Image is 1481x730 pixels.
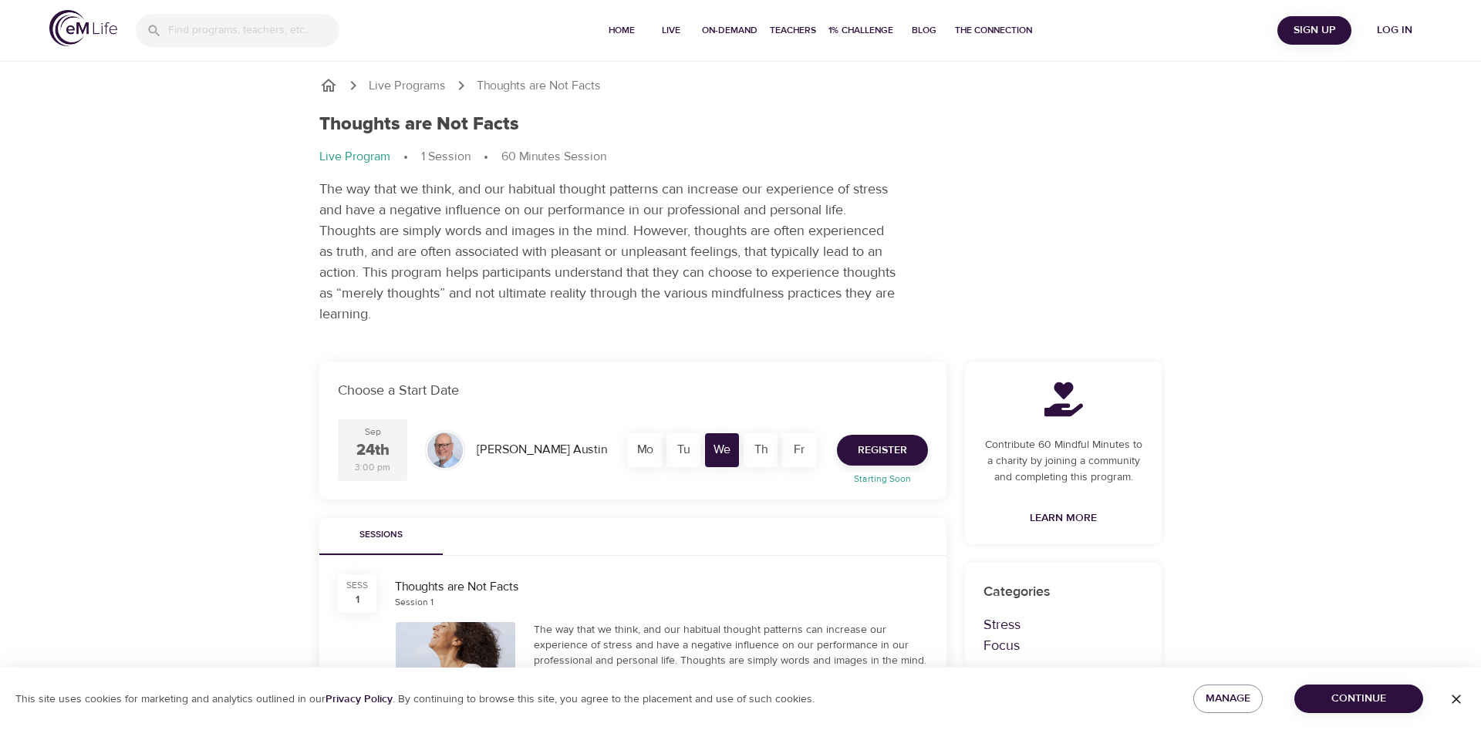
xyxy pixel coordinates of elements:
span: 1% Challenge [828,22,893,39]
div: Thoughts are Not Facts [395,578,928,596]
input: Find programs, teachers, etc... [168,14,339,47]
p: Stress [983,614,1143,635]
span: Sessions [329,527,434,543]
span: Sign Up [1284,21,1345,40]
div: 24th [356,439,390,462]
span: Manage [1206,689,1250,708]
p: Thoughts are Not Facts [477,77,601,95]
span: Blog [906,22,943,39]
button: Sign Up [1277,16,1351,45]
button: Continue [1294,685,1423,713]
div: Fr [782,433,816,467]
div: Tu [666,433,700,467]
span: Log in [1364,21,1425,40]
span: The Connection [955,22,1032,39]
span: Learn More [1030,509,1097,528]
p: Categories [983,581,1143,602]
div: SESS [346,579,368,592]
p: Focus [983,635,1143,656]
h1: Thoughts are Not Facts [319,113,519,136]
p: Choose a Start Date [338,380,928,401]
span: Teachers [770,22,816,39]
div: Session 1 [395,596,434,609]
a: Live Programs [369,77,446,95]
span: On-Demand [702,22,757,39]
span: Continue [1307,689,1411,708]
a: Learn More [1024,504,1103,533]
p: Live Program [319,148,390,166]
div: Mo [628,433,662,467]
span: Home [603,22,640,39]
p: Starting Soon [828,472,937,486]
span: Live [653,22,690,39]
p: 1 Session [421,148,471,166]
p: Contribute 60 Mindful Minutes to a charity by joining a community and completing this program. [983,437,1143,486]
button: Manage [1193,685,1263,713]
nav: breadcrumb [319,76,1162,95]
a: Privacy Policy [326,692,393,706]
div: Th [744,433,778,467]
div: Sep [365,426,381,439]
div: We [705,433,739,467]
p: 60 Minutes Session [501,148,606,166]
span: Register [858,441,907,460]
p: The way that we think, and our habitual thought patterns can increase our experience of stress an... [319,179,898,325]
div: 3:00 pm [355,461,390,474]
div: 1 [356,592,359,607]
img: logo [49,10,117,46]
nav: breadcrumb [319,148,1162,167]
button: Log in [1358,16,1432,45]
div: [PERSON_NAME] Austin [471,435,613,465]
button: Register [837,435,928,466]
